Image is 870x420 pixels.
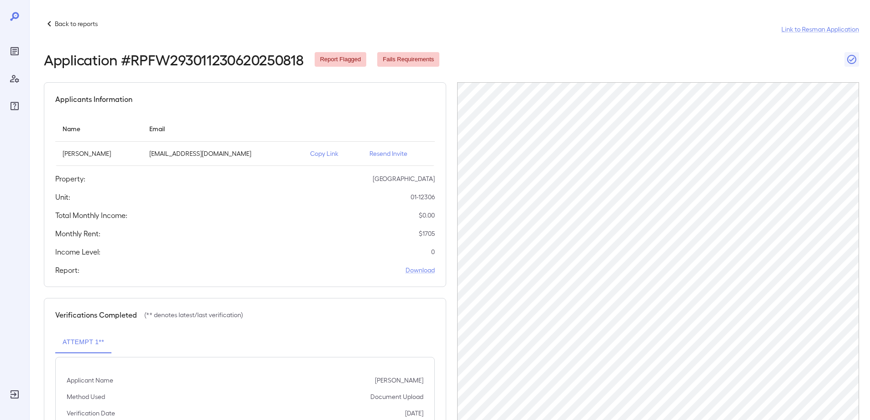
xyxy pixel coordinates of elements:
p: (** denotes latest/last verification) [144,310,243,319]
div: FAQ [7,99,22,113]
table: simple table [55,116,435,166]
p: [DATE] [405,409,423,418]
h5: Report: [55,265,79,276]
button: Close Report [844,52,859,67]
p: Document Upload [370,392,423,401]
div: Manage Users [7,71,22,86]
h5: Total Monthly Income: [55,210,127,221]
h5: Verifications Completed [55,309,137,320]
a: Link to Resman Application [781,25,859,34]
h5: Income Level: [55,246,100,257]
p: Resend Invite [369,149,427,158]
h5: Unit: [55,191,70,202]
h5: Applicants Information [55,94,132,105]
p: [EMAIL_ADDRESS][DOMAIN_NAME] [149,149,295,158]
th: Email [142,116,303,142]
p: Method Used [67,392,105,401]
h5: Monthly Rent: [55,228,100,239]
p: $ 1705 [419,229,435,238]
p: [GEOGRAPHIC_DATA] [373,174,435,183]
span: Fails Requirements [377,55,439,64]
div: Log Out [7,387,22,402]
p: [PERSON_NAME] [375,376,423,385]
a: Download [406,266,435,275]
span: Report Flagged [315,55,367,64]
p: 0 [431,247,435,256]
p: [PERSON_NAME] [63,149,135,158]
div: Reports [7,44,22,58]
p: Applicant Name [67,376,113,385]
p: 01-12306 [411,192,435,202]
p: Back to reports [55,19,98,28]
p: Verification Date [67,409,115,418]
p: Copy Link [310,149,355,158]
th: Name [55,116,142,142]
h5: Property: [55,173,85,184]
h2: Application # RPFW293011230620250818 [44,51,304,68]
button: Attempt 1** [55,331,111,353]
p: $ 0.00 [419,211,435,220]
